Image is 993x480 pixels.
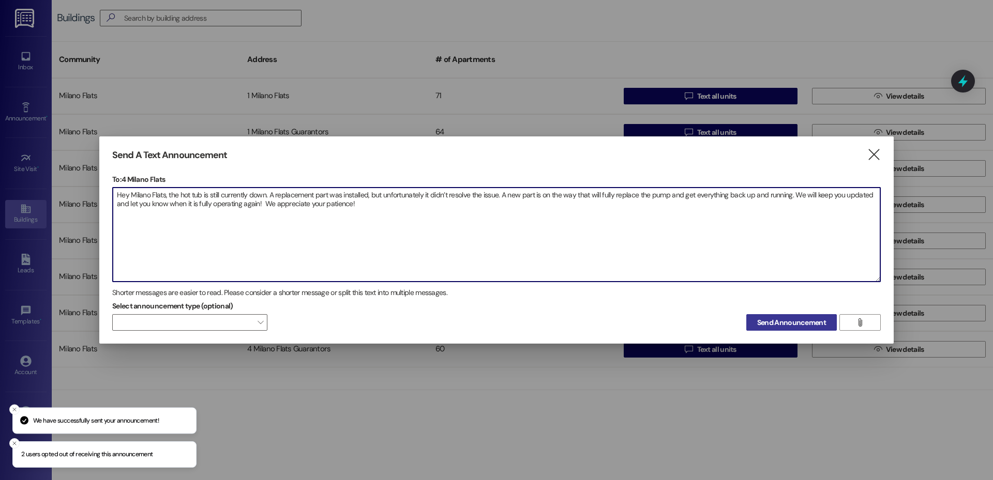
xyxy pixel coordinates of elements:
[757,317,826,328] span: Send Announcement
[21,450,153,459] p: 2 users opted out of receiving this announcement
[112,287,881,298] div: Shorter messages are easier to read. Please consider a shorter message or split this text into mu...
[113,188,880,282] textarea: Hey Milano Flats, the hot tub is still currently down. A replacement part was installed, but unfo...
[746,314,837,331] button: Send Announcement
[9,438,20,448] button: Close toast
[856,318,864,327] i: 
[112,187,881,282] div: Hey Milano Flats, the hot tub is still currently down. A replacement part was installed, but unfo...
[112,298,233,314] label: Select announcement type (optional)
[112,174,881,184] p: To: 4 Milano Flats
[867,149,881,160] i: 
[33,416,159,425] p: We have successfully sent your announcement!
[112,149,227,161] h3: Send A Text Announcement
[9,404,20,414] button: Close toast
